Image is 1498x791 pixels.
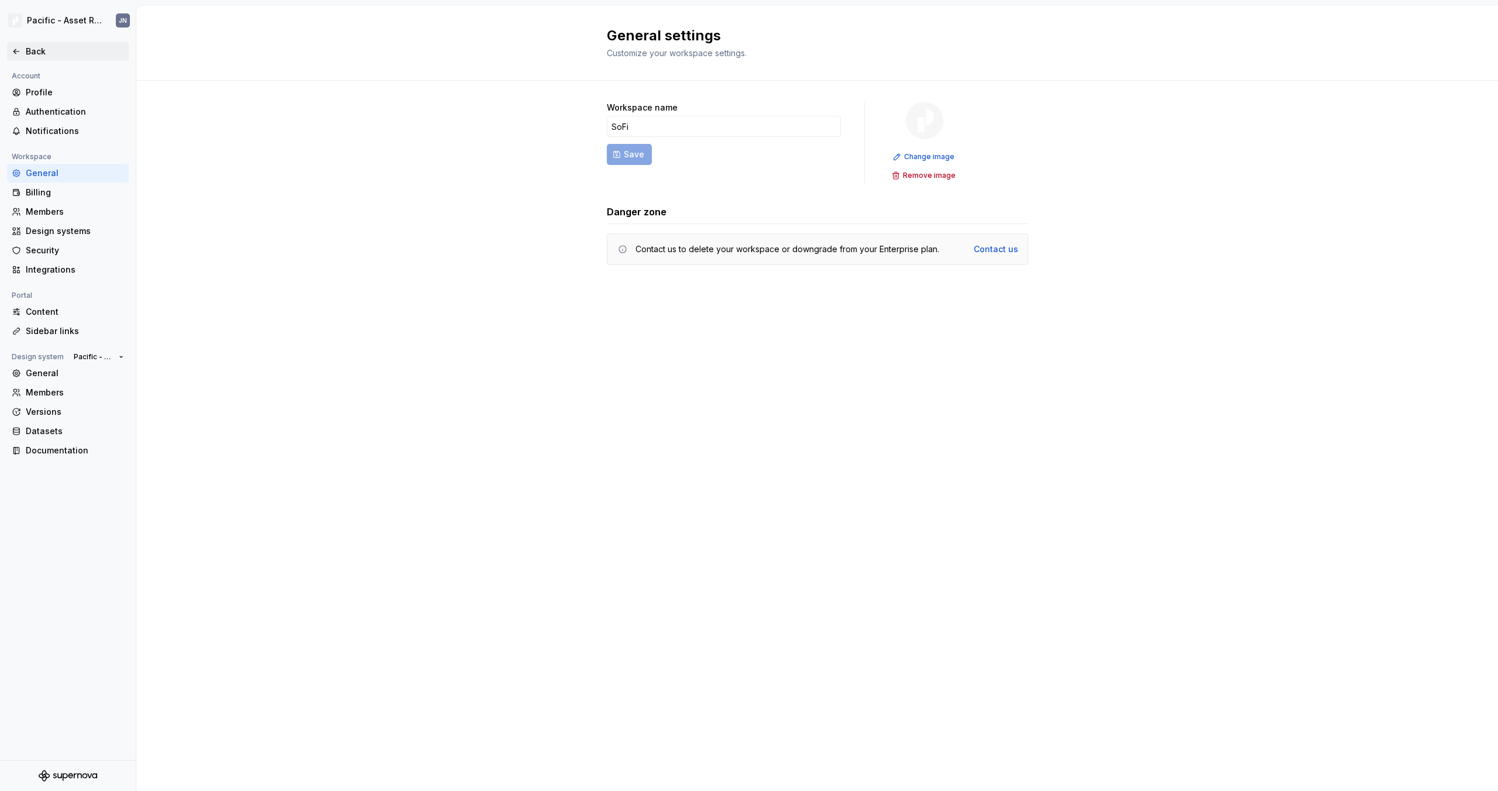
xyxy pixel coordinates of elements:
div: Versions [26,406,124,418]
button: Remove image [888,167,961,184]
div: Portal [7,288,37,302]
div: Pacific - Asset Repository (Glyphs) [27,15,102,26]
a: Datasets [7,422,129,441]
span: Customize your workspace settings. [607,48,747,58]
h3: Danger zone [607,205,666,219]
div: Notifications [26,125,124,137]
a: Billing [7,183,129,202]
a: Members [7,383,129,402]
div: Account [7,69,45,83]
a: Notifications [7,122,129,140]
div: General [26,367,124,379]
div: Integrations [26,264,124,276]
a: General [7,164,129,183]
div: Authentication [26,106,124,118]
a: General [7,364,129,383]
svg: Supernova Logo [39,770,97,782]
div: Back [26,46,124,57]
div: Members [26,387,124,398]
a: Back [7,42,129,61]
a: Content [7,302,129,321]
a: Design systems [7,222,129,240]
a: Security [7,241,129,260]
img: 8d0dbd7b-a897-4c39-8ca0-62fbda938e11.png [8,13,22,27]
a: Sidebar links [7,322,129,341]
div: Design system [7,350,68,364]
div: Members [26,206,124,218]
span: Pacific - Asset Repository (Glyphs) [74,352,114,362]
img: 8d0dbd7b-a897-4c39-8ca0-62fbda938e11.png [906,102,943,139]
a: Versions [7,403,129,421]
span: Change image [904,152,954,161]
span: Remove image [903,171,956,180]
button: Pacific - Asset Repository (Glyphs)JN [2,8,133,33]
div: Content [26,306,124,318]
div: General [26,167,124,179]
a: Documentation [7,441,129,460]
a: Contact us [974,243,1018,255]
div: Workspace [7,150,56,164]
div: Billing [26,187,124,198]
div: Contact us to delete your workspace or downgrade from your Enterprise plan. [635,243,939,255]
div: Design systems [26,225,124,237]
label: Workspace name [607,102,678,114]
a: Integrations [7,260,129,279]
div: Profile [26,87,124,98]
a: Members [7,202,129,221]
h2: General settings [607,26,1014,45]
div: Sidebar links [26,325,124,337]
div: Datasets [26,425,124,437]
div: JN [119,16,127,25]
div: Documentation [26,445,124,456]
button: Change image [889,149,960,165]
div: Security [26,245,124,256]
a: Profile [7,83,129,102]
a: Authentication [7,102,129,121]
